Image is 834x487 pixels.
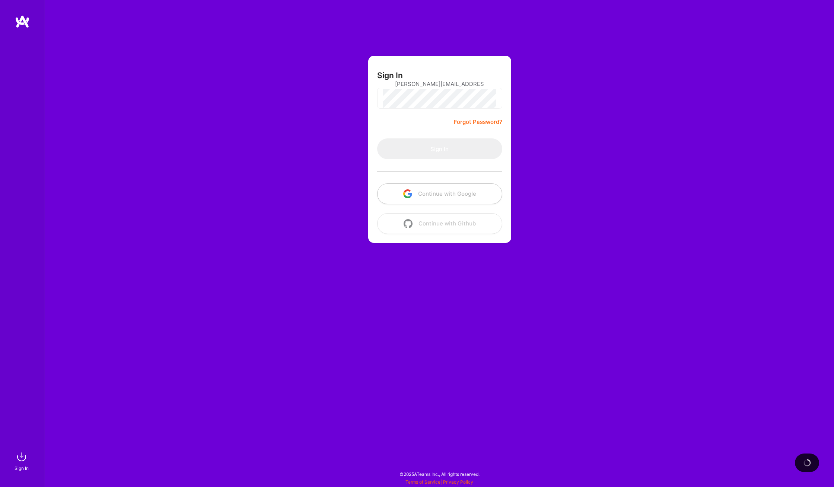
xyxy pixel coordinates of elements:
[405,479,473,485] span: |
[395,74,484,93] input: Email...
[803,459,811,467] img: loading
[16,449,29,472] a: sign inSign In
[454,118,502,126] a: Forgot Password?
[377,183,502,204] button: Continue with Google
[377,213,502,234] button: Continue with Github
[405,479,440,485] a: Terms of Service
[404,219,413,228] img: icon
[377,71,403,80] h3: Sign In
[45,465,834,483] div: © 2025 ATeams Inc., All rights reserved.
[403,189,412,198] img: icon
[443,479,473,485] a: Privacy Policy
[15,15,30,28] img: logo
[377,138,502,159] button: Sign In
[14,449,29,464] img: sign in
[15,464,29,472] div: Sign In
